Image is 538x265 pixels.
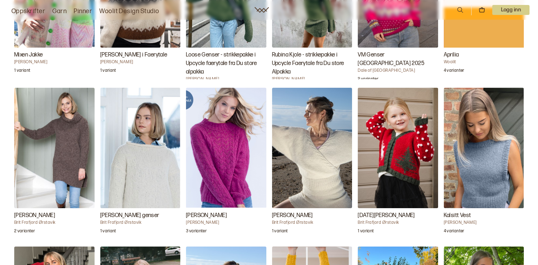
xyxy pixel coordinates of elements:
img: Trine Lise HøysethKalsitt Vest [444,88,524,208]
p: 1 variant [272,228,288,236]
img: Brit Frafjord ØrstavikMina Genser [272,88,352,208]
p: 1 variant [14,68,30,75]
p: 1 variant [100,68,116,75]
h3: [PERSON_NAME] [272,211,352,220]
button: User dropdown [492,5,529,15]
p: 4 varianter [444,68,464,75]
p: 2 varianter [14,228,35,236]
h3: VM Genser [GEOGRAPHIC_DATA] 2025 [358,51,438,68]
h3: [DATE][PERSON_NAME] [358,211,438,220]
h4: [PERSON_NAME] [272,76,352,82]
h4: [PERSON_NAME] [444,220,524,226]
p: 4 varianter [444,228,464,236]
a: Oppskrifter [11,6,45,16]
h3: Loose Genser - strikkepakke i Upcycle faerytale fra Du store alpakka [186,51,266,76]
h4: Brit Frafjord Ørstavik [100,220,181,226]
h3: [PERSON_NAME] i Faerytale [100,51,181,59]
p: 1 variant [100,228,116,236]
h3: [PERSON_NAME] genser [100,211,181,220]
a: Garn [52,6,66,16]
h4: Woolit [444,59,524,65]
img: Brit Frafjord ØrstavikEira Genser [14,88,95,208]
h3: Mixen Jakke [14,51,95,59]
h4: Dale of [GEOGRAPHIC_DATA] [358,68,438,74]
h3: [PERSON_NAME] [14,211,95,220]
h3: [PERSON_NAME] [186,211,266,220]
h3: Aprilia [444,51,524,59]
a: Eira Genser [14,88,95,238]
a: Woolit Design Studio [99,6,159,16]
a: Gine Chunky genser [100,88,181,238]
p: 2 varianter [358,76,378,83]
a: Michelle Genser [186,88,266,238]
h3: Rubina Kjole - strikkepakke i Upcycle Faerytale fra Du store Alpakka [272,51,352,76]
img: Brit Frafjord ØrstavikGine Chunky genser [100,88,181,208]
h4: Brit Frafjord Ørstavik [14,220,95,226]
a: Natale Cardigan [358,88,438,238]
a: Kalsitt Vest [444,88,524,238]
a: Woolit [255,7,269,13]
a: Mina Genser [272,88,352,238]
h4: [PERSON_NAME] [100,59,181,65]
h4: [PERSON_NAME] [186,76,266,82]
a: Pinner [74,6,92,16]
img: Brit Frafjord ØrstavikNatale Cardigan [358,88,438,208]
img: Iselin HafseldMichelle Genser [186,88,266,208]
p: 3 varianter [186,228,207,236]
h3: Kalsitt Vest [444,211,524,220]
p: 1 variant [358,228,374,236]
h4: [PERSON_NAME] [186,220,266,226]
p: Logg inn [492,5,529,15]
h4: Brit Frafjord Ørstavik [358,220,438,226]
h4: [PERSON_NAME] [14,59,95,65]
h4: Brit Frafjord Ørstavik [272,220,352,226]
